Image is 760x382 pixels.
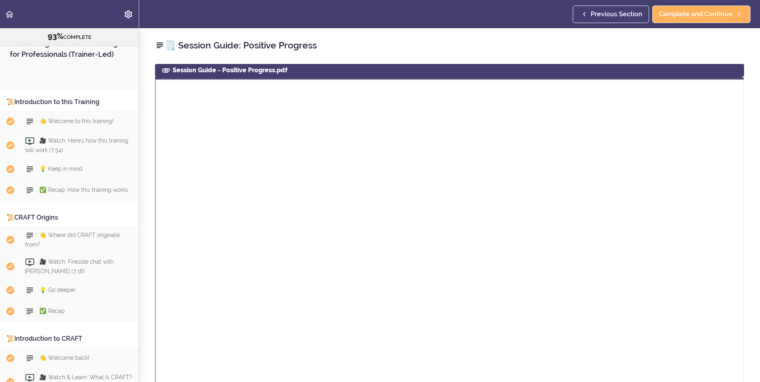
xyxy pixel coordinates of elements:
span: ✅ Recap: How this training works [39,187,128,193]
div: COMPLETE [10,31,129,42]
span: 💡 Keep in mind [39,166,82,172]
h2: 🗒️ Session Guide: Positive Progress [155,39,744,52]
div: Session Guide - Positive Progress.pdf [155,64,744,77]
span: 👋 Welcome back! [39,355,89,361]
span: 👋 Welcome to this training! [39,118,113,124]
span: 💡 Go deeper [39,287,76,293]
span: 🎥 Watch: Fireside chat with [PERSON_NAME] (7:16) [25,259,114,274]
a: Complete and Continue [652,6,750,23]
span: 🎥 Watch: Here's how this training will work (7:54) [25,137,128,153]
span: Complete and Continue [659,10,733,19]
span: ✅ Recap [39,308,65,314]
span: 93% [48,31,63,41]
span: 👋 Where did CRAFT originate from? [25,232,120,247]
span: Previous Section [591,10,642,19]
a: Previous Section [573,6,649,23]
svg: Back to course curriculum [5,10,14,19]
svg: Settings Menu [124,10,133,19]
